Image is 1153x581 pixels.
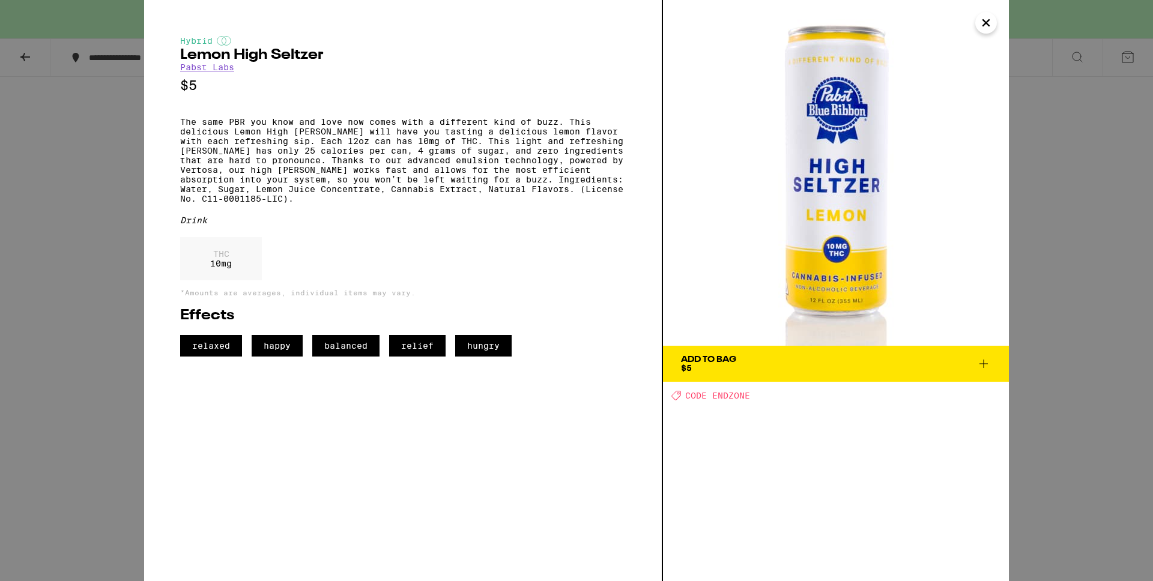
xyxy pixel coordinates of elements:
button: Close [975,12,997,34]
button: Add To Bag$5 [663,346,1009,382]
div: Hybrid [180,36,626,46]
div: Drink [180,215,626,225]
p: *Amounts are averages, individual items may vary. [180,289,626,297]
span: relaxed [180,335,242,357]
span: happy [252,335,303,357]
span: hungry [455,335,512,357]
span: balanced [312,335,380,357]
span: Hi. Need any help? [7,8,86,18]
span: CODE ENDZONE [685,391,750,400]
p: $5 [180,78,626,93]
a: Pabst Labs [180,62,234,72]
p: The same PBR you know and love now comes with a different kind of buzz. This delicious Lemon High... [180,117,626,203]
h2: Lemon High Seltzer [180,48,626,62]
img: hybridColor.svg [217,36,231,46]
span: relief [389,335,446,357]
p: THC [210,249,232,259]
span: $5 [681,363,692,373]
div: Add To Bag [681,355,736,364]
h2: Effects [180,309,626,323]
div: 10 mg [180,237,262,280]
